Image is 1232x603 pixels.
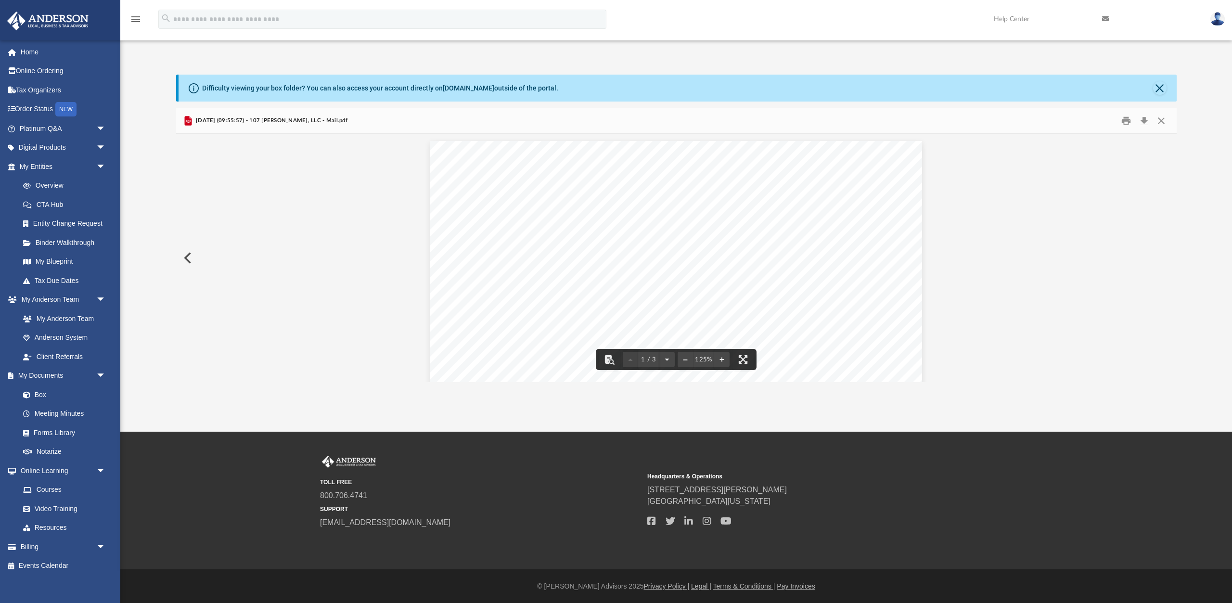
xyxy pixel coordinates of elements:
div: Difficulty viewing your box folder? You can also access your account directly on outside of the p... [202,83,558,93]
a: Client Referrals [13,347,115,366]
div: Preview [176,108,1177,382]
a: menu [130,18,141,25]
button: Zoom in [714,349,730,370]
small: SUPPORT [320,505,641,513]
a: Legal | [691,582,711,590]
button: Download [1136,114,1153,128]
a: My Entitiesarrow_drop_down [7,157,120,176]
div: Document Viewer [176,134,1177,382]
a: CTA Hub [13,195,120,214]
i: menu [130,13,141,25]
a: Terms & Conditions | [713,582,775,590]
div: © [PERSON_NAME] Advisors 2025 [120,581,1232,591]
button: Close [1153,81,1167,95]
span: arrow_drop_down [96,461,115,481]
a: Entity Change Request [13,214,120,233]
span: arrow_drop_down [96,290,115,310]
a: Platinum Q&Aarrow_drop_down [7,119,120,138]
a: Resources [13,518,115,538]
a: Tax Organizers [7,80,120,100]
a: [EMAIL_ADDRESS][DOMAIN_NAME] [320,518,450,526]
a: Billingarrow_drop_down [7,537,120,556]
a: 800.706.4741 [320,491,367,500]
a: Overview [13,176,120,195]
button: Next page [659,349,675,370]
span: arrow_drop_down [96,157,115,177]
a: My Documentsarrow_drop_down [7,366,115,385]
a: Digital Productsarrow_drop_down [7,138,120,157]
a: Courses [13,480,115,500]
span: arrow_drop_down [96,119,115,139]
a: Events Calendar [7,556,120,576]
a: Notarize [13,442,115,462]
a: Order StatusNEW [7,100,120,119]
button: Previous File [176,244,197,271]
div: NEW [55,102,77,116]
a: Video Training [13,499,111,518]
button: Print [1116,114,1136,128]
a: Online Learningarrow_drop_down [7,461,115,480]
a: Pay Invoices [777,582,815,590]
small: Headquarters & Operations [647,472,968,481]
a: Online Ordering [7,62,120,81]
a: Forms Library [13,423,111,442]
i: search [161,13,171,24]
a: [GEOGRAPHIC_DATA][US_STATE] [647,497,770,505]
span: [DATE] (09:55:57) - 107 [PERSON_NAME], LLC - Mail.pdf [194,116,347,125]
small: TOLL FREE [320,478,641,487]
img: Anderson Advisors Platinum Portal [4,12,91,30]
button: Zoom out [678,349,693,370]
a: [STREET_ADDRESS][PERSON_NAME] [647,486,787,494]
a: Anderson System [13,328,115,347]
a: Binder Walkthrough [13,233,120,252]
div: Current zoom level [693,357,714,363]
img: Anderson Advisors Platinum Portal [320,456,378,468]
img: User Pic [1210,12,1225,26]
button: Enter fullscreen [732,349,754,370]
button: 1 / 3 [638,349,659,370]
button: Toggle findbar [599,349,620,370]
a: Meeting Minutes [13,404,115,423]
div: File preview [176,134,1177,382]
a: Privacy Policy | [644,582,690,590]
a: My Anderson Team [13,309,111,328]
a: Home [7,42,120,62]
a: Tax Due Dates [13,271,120,290]
span: arrow_drop_down [96,366,115,386]
a: Box [13,385,111,404]
span: arrow_drop_down [96,537,115,557]
a: [DOMAIN_NAME] [443,84,494,92]
button: Close [1153,114,1170,128]
a: My Anderson Teamarrow_drop_down [7,290,115,309]
a: My Blueprint [13,252,115,271]
span: 1 / 3 [638,357,659,363]
span: arrow_drop_down [96,138,115,158]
